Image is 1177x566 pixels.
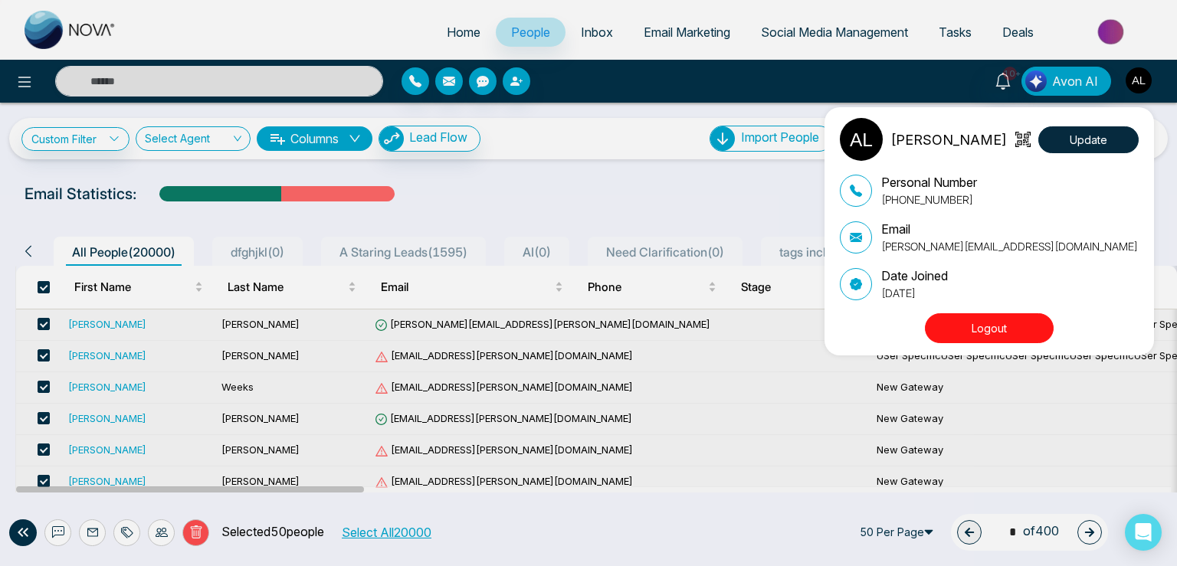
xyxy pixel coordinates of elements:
button: Logout [925,313,1054,343]
p: [PHONE_NUMBER] [881,191,977,208]
p: [DATE] [881,285,948,301]
p: Email [881,220,1138,238]
p: Date Joined [881,267,948,285]
div: Open Intercom Messenger [1125,514,1162,551]
p: [PERSON_NAME] [890,129,1007,150]
button: Update [1038,126,1139,153]
p: Personal Number [881,173,977,191]
p: [PERSON_NAME][EMAIL_ADDRESS][DOMAIN_NAME] [881,238,1138,254]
